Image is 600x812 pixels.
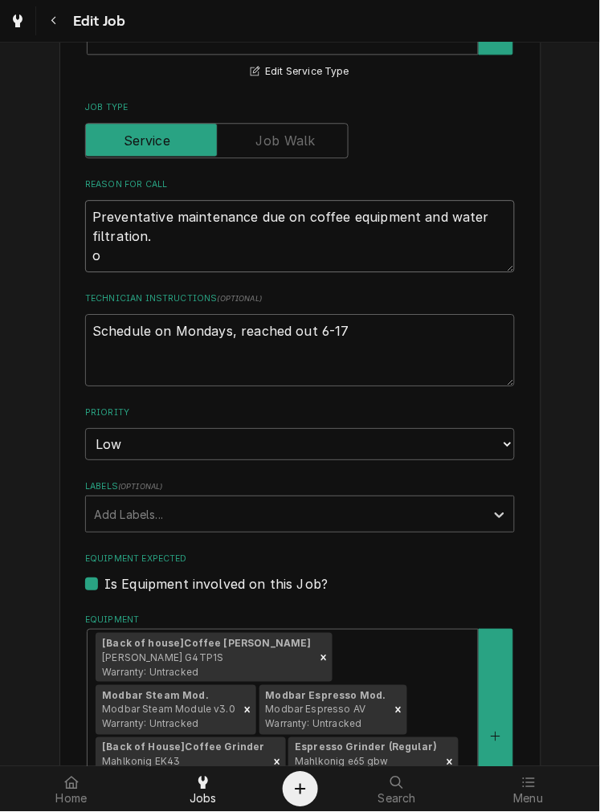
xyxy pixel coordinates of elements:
span: Search [378,793,416,806]
div: Remove [object Object] [239,685,256,735]
div: Remove [object Object] [268,737,286,787]
div: Remove [object Object] [390,685,407,735]
div: Equipment Expected [85,553,515,594]
label: Is Equipment involved on this Job? [104,574,328,594]
div: Job Type [85,101,515,158]
div: Remove [object Object] [441,737,459,787]
a: Go to Jobs [3,6,32,35]
strong: Espresso Grinder (Regular) [295,741,437,753]
div: Technician Instructions [85,292,515,387]
span: Modbar Espresso AV Warranty: Untracked [266,704,366,730]
textarea: Schedule on Mondays, reached out 6-17 [85,314,515,386]
span: Menu [514,793,544,806]
label: Technician Instructions [85,292,515,305]
span: Mahlkonig e65 gbw Warranty: Untracked [295,756,391,782]
span: Edit Job [68,10,125,32]
a: Menu [463,770,594,809]
div: Reason For Call [85,178,515,273]
a: Search [333,770,463,809]
label: Labels [85,480,515,493]
span: Jobs [190,793,217,806]
strong: [Back of house] Coffee [PERSON_NAME] [102,637,312,649]
span: Home [56,793,88,806]
svg: Create New Equipment [491,731,500,742]
div: Labels [85,480,515,532]
label: Reason For Call [85,178,515,191]
div: Remove [object Object] [315,633,333,683]
span: Modbar Steam Module v3.0 Warranty: Untracked [102,704,235,730]
label: Equipment Expected [85,553,515,565]
span: ( optional ) [218,294,263,303]
span: ( optional ) [118,482,163,491]
textarea: Preventative maintenance due on coffee equipment and water filtration. o [85,200,515,272]
button: Navigate back [39,6,68,35]
label: Job Type [85,101,515,114]
strong: Modbar Steam Mod. [102,689,209,701]
a: Jobs [138,770,268,809]
strong: [Back of House] Coffee Grinder [102,741,265,753]
label: Equipment [85,614,515,626]
strong: Modbar Espresso Mod. [266,689,386,701]
span: Mahlkonig EK43 Warranty: Untracked [102,756,198,782]
div: Priority [85,406,515,460]
a: Home [6,770,137,809]
button: Edit Service Type [248,62,352,82]
span: [PERSON_NAME] G4TP1S Warranty: Untracked [102,651,223,678]
button: Create Object [283,772,318,807]
label: Priority [85,406,515,419]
